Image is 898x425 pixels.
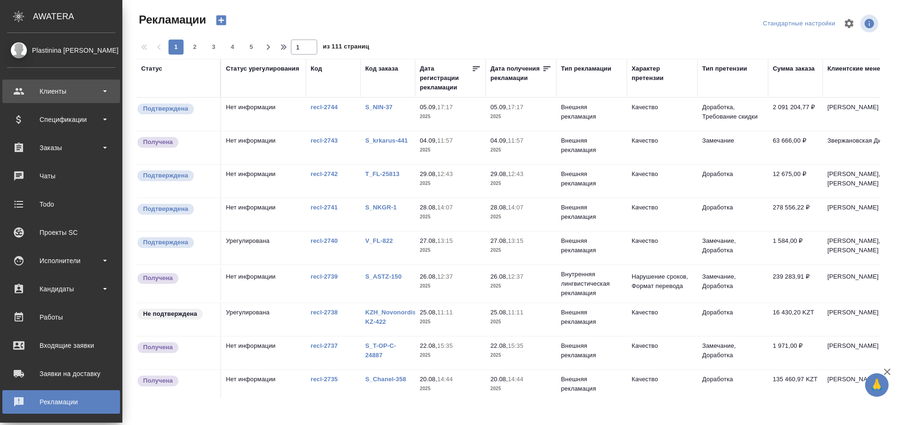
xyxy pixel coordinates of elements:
[143,273,173,283] p: Получена
[437,342,453,349] p: 15:35
[627,98,698,131] td: Качество
[508,204,523,211] p: 14:07
[698,370,768,403] td: Доработка
[7,282,115,296] div: Кандидаты
[311,342,338,349] a: recl-2737
[698,267,768,300] td: Замечание, Доработка
[768,165,823,198] td: 12 675,00 ₽
[2,164,120,188] a: Чаты
[627,267,698,300] td: Нарушение сроков, Формат перевода
[768,303,823,336] td: 16 430,20 KZT
[365,342,396,359] a: S_T-OP-C-24887
[556,198,627,231] td: Внешняя рекламация
[768,131,823,164] td: 63 666,00 ₽
[420,376,437,383] p: 20.08,
[437,309,453,316] p: 11:11
[2,305,120,329] a: Работы
[627,303,698,336] td: Качество
[556,232,627,265] td: Внешняя рекламация
[627,370,698,403] td: Качество
[698,232,768,265] td: Замечание, Доработка
[869,375,885,395] span: 🙏
[365,137,408,144] a: S_krkarus-441
[2,362,120,385] a: Заявки на доставку
[7,45,115,56] div: Plastinina [PERSON_NAME]
[490,170,508,177] p: 29.08,
[556,370,627,403] td: Внешняя рекламация
[490,179,552,188] p: 2025
[143,171,188,180] p: Подтверждена
[490,237,508,244] p: 27.08,
[437,273,453,280] p: 12:37
[420,246,481,255] p: 2025
[838,12,860,35] span: Настроить таблицу
[143,309,197,319] p: Не подтверждена
[508,309,523,316] p: 11:11
[7,338,115,353] div: Входящие заявки
[136,12,206,27] span: Рекламации
[420,342,437,349] p: 22.08,
[7,169,115,183] div: Чаты
[420,170,437,177] p: 29.08,
[627,337,698,369] td: Качество
[761,16,838,31] div: split button
[143,137,173,147] p: Получена
[7,197,115,211] div: Todo
[490,64,542,83] div: Дата получения рекламации
[556,131,627,164] td: Внешняя рекламация
[556,165,627,198] td: Внешняя рекламация
[420,64,472,92] div: Дата регистрации рекламации
[365,204,397,211] a: S_NKGR-1
[221,198,306,231] td: Нет информации
[632,64,693,83] div: Характер претензии
[437,204,453,211] p: 14:07
[490,112,552,121] p: 2025
[420,384,481,393] p: 2025
[420,281,481,291] p: 2025
[311,170,338,177] a: recl-2742
[365,309,422,325] a: KZH_Novonordisk-KZ-422
[143,104,188,113] p: Подтверждена
[490,212,552,222] p: 2025
[2,334,120,357] a: Входящие заявки
[490,246,552,255] p: 2025
[420,112,481,121] p: 2025
[2,192,120,216] a: Todo
[365,237,393,244] a: V_FL-822
[508,376,523,383] p: 14:44
[7,141,115,155] div: Заказы
[490,281,552,291] p: 2025
[244,42,259,52] span: 5
[508,170,523,177] p: 12:43
[420,317,481,327] p: 2025
[7,367,115,381] div: Заявки на доставку
[698,198,768,231] td: Доработка
[437,104,453,111] p: 17:17
[556,303,627,336] td: Внешняя рекламация
[141,64,162,73] div: Статус
[698,165,768,198] td: Доработка
[221,232,306,265] td: Урегулирована
[420,204,437,211] p: 28.08,
[698,131,768,164] td: Замечание
[420,179,481,188] p: 2025
[420,309,437,316] p: 25.08,
[365,104,393,111] a: S_NIN-37
[490,384,552,393] p: 2025
[508,104,523,111] p: 17:17
[627,131,698,164] td: Качество
[143,204,188,214] p: Подтверждена
[698,98,768,131] td: Доработка, Требование скидки
[311,64,322,73] div: Код
[7,254,115,268] div: Исполнители
[698,337,768,369] td: Замечание, Доработка
[311,104,338,111] a: recl-2744
[7,395,115,409] div: Рекламации
[698,303,768,336] td: Доработка
[311,273,338,280] a: recl-2739
[365,170,400,177] a: T_FL-25813
[508,137,523,144] p: 11:57
[768,98,823,131] td: 2 091 204,77 ₽
[221,131,306,164] td: Нет информации
[490,137,508,144] p: 04.09,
